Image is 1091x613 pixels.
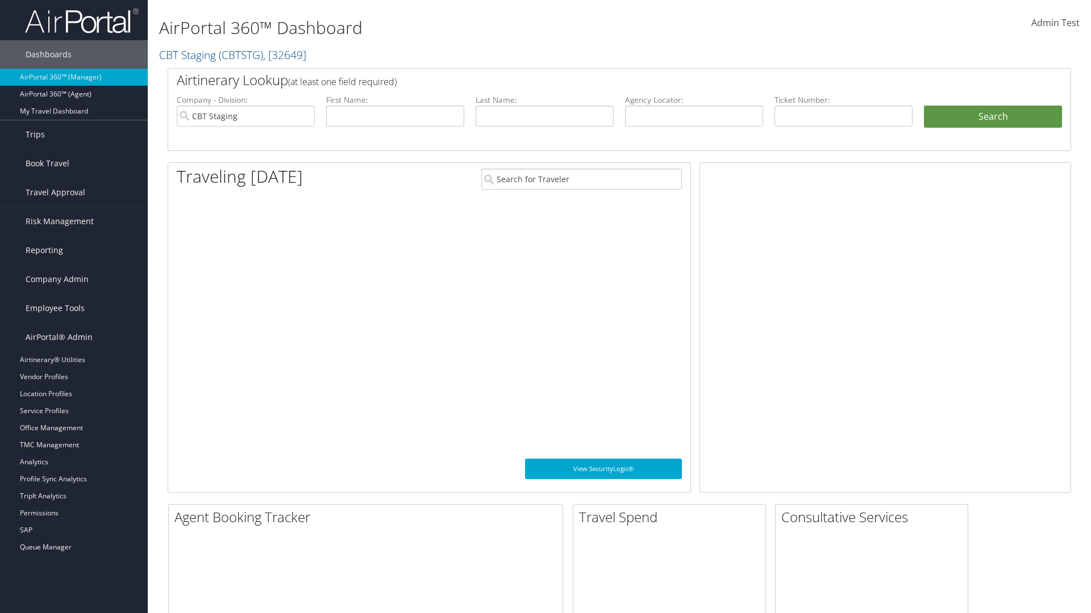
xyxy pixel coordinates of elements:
span: Company Admin [26,265,89,293]
input: Search for Traveler [481,169,682,190]
h2: Airtinerary Lookup [177,70,987,90]
span: AirPortal® Admin [26,323,93,351]
label: Agency Locator: [625,94,763,106]
h2: Travel Spend [579,507,765,527]
span: Employee Tools [26,294,85,322]
h2: Consultative Services [781,507,968,527]
a: CBT Staging [159,47,306,62]
label: First Name: [326,94,464,106]
span: Dashboards [26,40,72,69]
span: (at least one field required) [288,75,397,88]
span: Trips [26,120,45,149]
label: Company - Division: [177,94,315,106]
a: View SecurityLogic® [525,459,682,479]
span: , [ 32649 ] [263,47,306,62]
span: ( CBTSTG ) [219,47,263,62]
h2: Agent Booking Tracker [174,507,563,527]
span: Book Travel [26,149,69,178]
label: Last Name: [476,94,614,106]
img: airportal-logo.png [25,7,139,34]
label: Ticket Number: [774,94,913,106]
h1: AirPortal 360™ Dashboard [159,16,773,40]
span: Admin Test [1031,16,1080,29]
button: Search [924,106,1062,128]
span: Reporting [26,236,63,264]
a: Admin Test [1031,6,1080,41]
h1: Traveling [DATE] [177,165,303,188]
span: Travel Approval [26,178,85,207]
span: Risk Management [26,207,94,236]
